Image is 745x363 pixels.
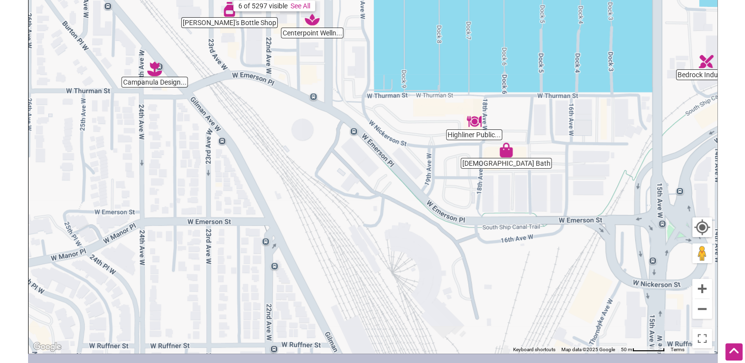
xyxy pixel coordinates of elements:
button: Zoom out [692,299,712,319]
div: Lucy's Bottle Shop [222,2,237,17]
button: Your Location [692,217,712,237]
div: Buddha Bath [499,143,514,157]
button: Keyboard shortcuts [513,346,555,353]
a: Open this area in Google Maps (opens a new window) [31,340,64,353]
div: Campanula Design Studio [147,61,162,76]
div: Scroll Back to Top [725,343,743,361]
div: Highliner Public House [467,114,482,129]
button: Zoom in [692,279,712,299]
img: Google [31,340,64,353]
button: Map Scale: 50 m per 62 pixels [618,346,668,353]
div: Centerpoint Wellness Northwest [305,12,320,27]
button: Toggle fullscreen view [692,328,713,349]
span: Map data ©2025 Google [561,347,615,352]
div: Bedrock Industries [699,54,713,69]
span: 50 m [621,347,632,352]
a: See All [291,2,310,10]
div: 6 of 5297 visible [238,2,288,10]
button: Drag Pegman onto the map to open Street View [692,243,712,263]
a: Terms [671,347,684,352]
